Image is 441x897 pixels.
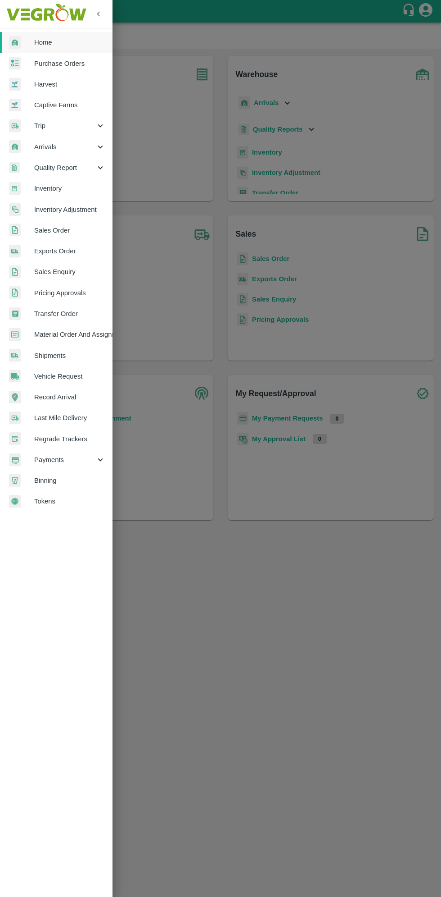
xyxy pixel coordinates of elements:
img: inventory [9,203,21,216]
img: recordArrival [9,391,21,403]
span: Tokens [34,496,105,506]
span: Payments [34,455,95,465]
span: Arrivals [34,142,95,152]
img: bin [9,474,21,487]
span: Captive Farms [34,100,105,110]
span: Binning [34,476,105,485]
img: whTransfer [9,307,21,320]
span: Shipments [34,351,105,361]
img: whTracker [9,432,21,445]
span: Material Order And Assignment [34,330,105,339]
span: Home [34,37,105,47]
span: Sales Order [34,225,105,235]
img: sales [9,224,21,237]
img: vehicle [9,370,21,383]
img: whArrival [9,140,21,153]
img: centralMaterial [9,328,21,341]
img: whInventory [9,182,21,195]
span: Inventory [34,183,105,193]
img: whArrival [9,36,21,49]
img: payment [9,453,21,467]
span: Pricing Approvals [34,288,105,298]
span: Last Mile Delivery [34,413,105,423]
span: Exports Order [34,246,105,256]
img: sales [9,286,21,299]
img: tokens [9,495,21,508]
span: Inventory Adjustment [34,205,105,215]
span: Vehicle Request [34,371,105,381]
span: Regrade Trackers [34,434,105,444]
span: Transfer Order [34,309,105,319]
span: Purchase Orders [34,59,105,69]
img: shipments [9,349,21,362]
img: delivery [9,119,21,133]
span: Quality Report [34,163,95,173]
img: delivery [9,412,21,425]
img: reciept [9,57,21,70]
span: Sales Enquiry [34,267,105,277]
span: Trip [34,121,95,131]
img: qualityReport [9,162,20,174]
img: harvest [9,98,21,112]
img: harvest [9,78,21,91]
img: sales [9,265,21,279]
img: shipments [9,245,21,258]
span: Harvest [34,79,105,89]
span: Record Arrival [34,392,105,402]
